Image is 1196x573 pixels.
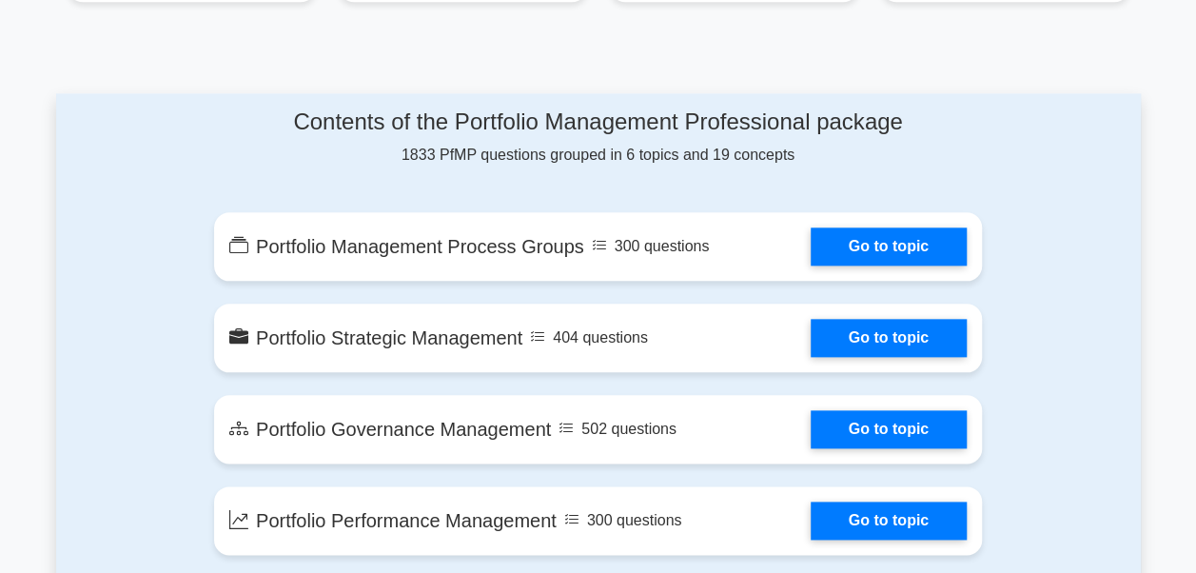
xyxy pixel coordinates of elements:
[811,227,967,266] a: Go to topic
[214,109,982,136] h4: Contents of the Portfolio Management Professional package
[811,319,967,357] a: Go to topic
[811,410,967,448] a: Go to topic
[811,502,967,540] a: Go to topic
[214,109,982,167] div: 1833 PfMP questions grouped in 6 topics and 19 concepts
